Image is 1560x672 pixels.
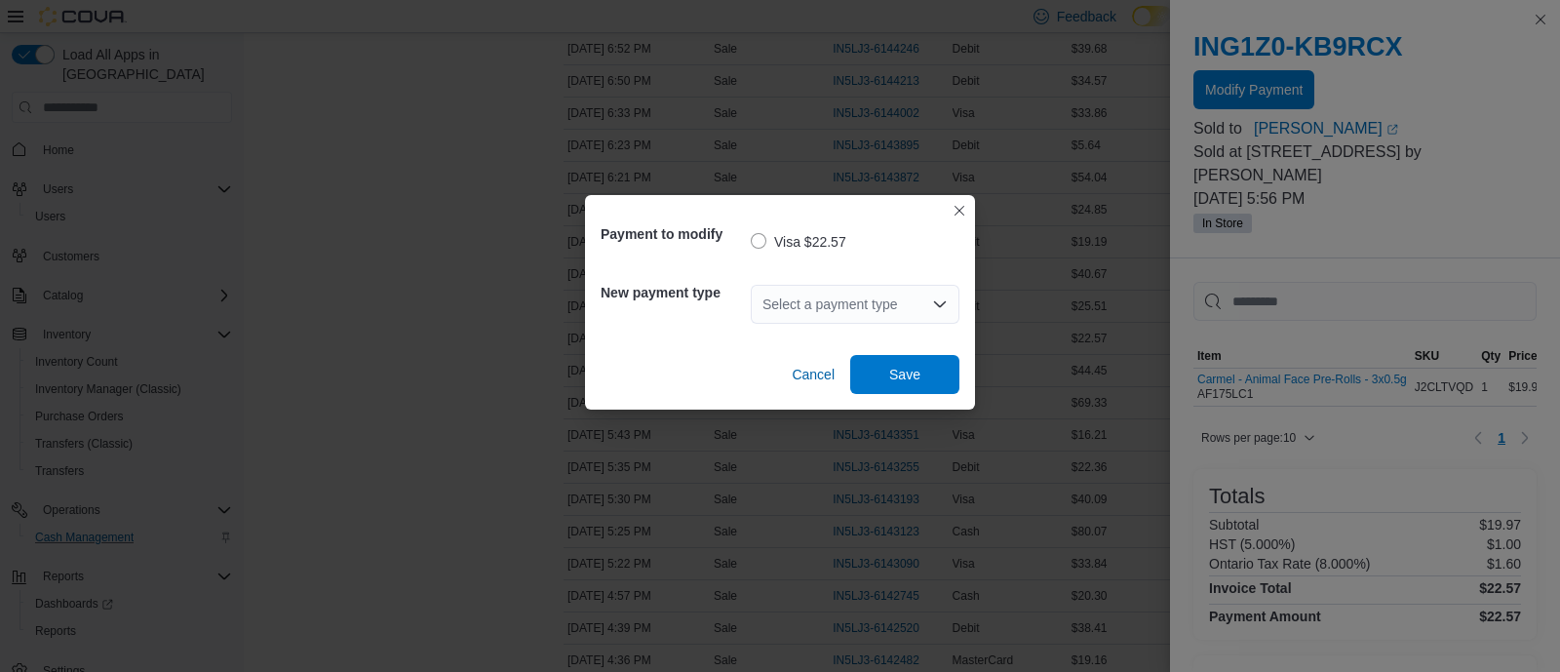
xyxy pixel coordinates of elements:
[762,293,764,316] input: Accessible screen reader label
[601,215,747,254] h5: Payment to modify
[889,365,920,384] span: Save
[784,355,842,394] button: Cancel
[792,365,835,384] span: Cancel
[932,296,948,312] button: Open list of options
[601,273,747,312] h5: New payment type
[948,199,971,222] button: Closes this modal window
[751,230,846,254] label: Visa $22.57
[850,355,959,394] button: Save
